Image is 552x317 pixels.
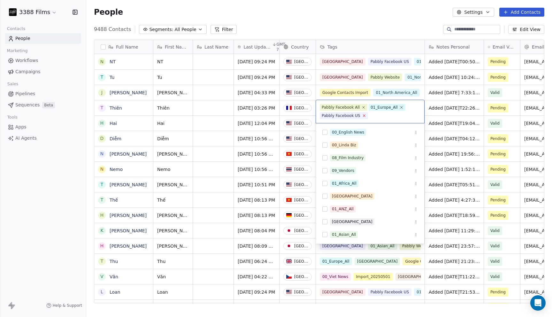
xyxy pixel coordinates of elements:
[332,155,364,161] div: 08_Film Industry
[332,219,372,225] div: [GEOGRAPHIC_DATA]
[332,142,356,148] div: 00_Linda Biz
[322,113,360,119] div: Pabbly Facebook US
[332,181,356,186] div: 01_Africa_All
[371,104,398,110] div: 01_Europe_All
[332,129,364,135] div: 00_English News
[322,104,360,110] div: Pabbly Facebook All
[332,168,354,174] div: 09_Vendors
[332,206,354,212] div: 01_ANZ_All
[332,193,372,199] div: [GEOGRAPHIC_DATA]
[332,232,356,237] div: 01_Asian_All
